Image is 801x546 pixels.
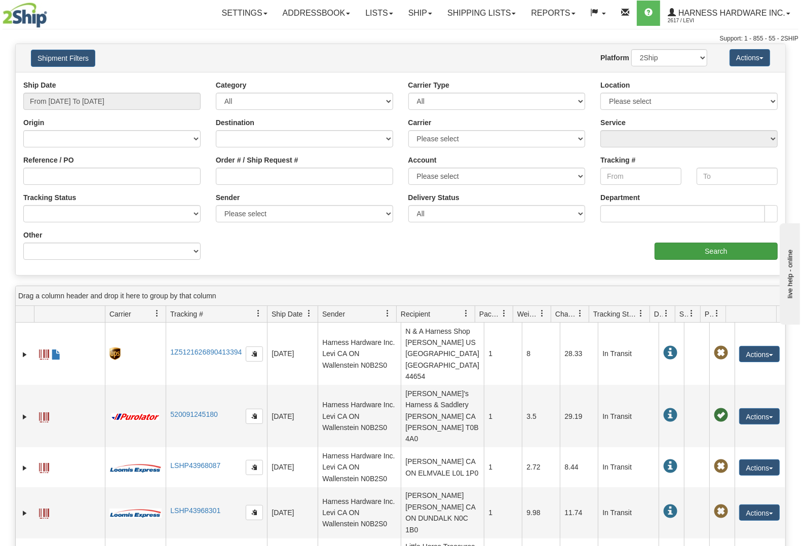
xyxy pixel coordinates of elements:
td: In Transit [598,385,659,447]
a: Label [39,504,49,520]
button: Copy to clipboard [246,346,263,362]
td: In Transit [598,447,659,487]
a: Expand [20,463,30,473]
a: Recipient filter column settings [457,305,475,322]
a: Reports [523,1,583,26]
span: Pickup Not Assigned [714,504,728,519]
button: Actions [739,459,780,476]
div: Support: 1 - 855 - 55 - 2SHIP [3,34,798,43]
span: 2617 / Levi [668,16,744,26]
label: Origin [23,118,44,128]
td: 1 [484,487,522,538]
input: From [600,168,681,185]
span: Tracking # [170,309,203,319]
a: Tracking # filter column settings [250,305,267,322]
td: Harness Hardware Inc. Levi CA ON Wallenstein N0B2S0 [318,487,401,538]
img: 8 - UPS [109,347,120,360]
span: In Transit [663,346,677,360]
td: [PERSON_NAME] [PERSON_NAME] CA ON DUNDALK N0C 1B0 [401,487,484,538]
a: Label [39,345,49,361]
span: Shipment Issues [679,309,688,319]
span: Pickup Successfully created [714,408,728,422]
a: Ship Date filter column settings [300,305,318,322]
button: Copy to clipboard [246,409,263,424]
a: 1Z5121626890413394 [170,348,242,356]
a: Shipping lists [440,1,523,26]
span: Weight [517,309,539,319]
a: LSHP43968301 [170,506,220,515]
span: Packages [479,309,501,319]
td: [DATE] [267,385,318,447]
a: Carrier filter column settings [148,305,166,322]
td: Harness Hardware Inc. Levi CA ON Wallenstein N0B2S0 [318,323,401,385]
td: In Transit [598,487,659,538]
td: Harness Hardware Inc. Levi CA ON Wallenstein N0B2S0 [318,385,401,447]
span: Sender [322,309,345,319]
button: Actions [739,346,780,362]
img: 30 - Loomis Express [109,508,161,518]
div: grid grouping header [16,286,785,306]
td: [DATE] [267,447,318,487]
span: Ship Date [272,309,302,319]
div: live help - online [8,9,94,16]
a: Expand [20,412,30,422]
img: logo2617.jpg [3,3,47,28]
input: To [697,168,778,185]
td: 8 [522,323,560,385]
td: 2.72 [522,447,560,487]
a: Charge filter column settings [571,305,589,322]
span: Pickup Not Assigned [714,346,728,360]
td: [PERSON_NAME]'s Harness & Saddlery [PERSON_NAME] CA [PERSON_NAME] T0B 4A0 [401,385,484,447]
a: Delivery Status filter column settings [658,305,675,322]
button: Actions [730,49,770,66]
span: Charge [555,309,577,319]
label: Category [216,80,247,90]
a: Weight filter column settings [533,305,551,322]
a: Commercial Invoice [51,345,61,361]
span: Delivery Status [654,309,663,319]
a: Sender filter column settings [379,305,396,322]
label: Department [600,192,640,203]
button: Copy to clipboard [246,505,263,520]
a: Addressbook [275,1,358,26]
label: Service [600,118,626,128]
img: 30 - Loomis Express [109,463,161,473]
label: Sender [216,192,240,203]
span: Recipient [401,309,430,319]
td: 29.19 [560,385,598,447]
span: Carrier [109,309,131,319]
label: Delivery Status [408,192,460,203]
label: Carrier Type [408,80,449,90]
a: Pickup Status filter column settings [708,305,726,322]
label: Ship Date [23,80,56,90]
td: 1 [484,385,522,447]
button: Shipment Filters [31,50,95,67]
td: 1 [484,323,522,385]
span: In Transit [663,504,677,519]
label: Other [23,230,42,240]
a: LSHP43968087 [170,461,220,470]
label: Account [408,155,437,165]
button: Actions [739,504,780,521]
a: Packages filter column settings [495,305,513,322]
label: Tracking # [600,155,635,165]
a: Harness Hardware Inc. 2617 / Levi [660,1,798,26]
td: Harness Hardware Inc. Levi CA ON Wallenstein N0B2S0 [318,447,401,487]
label: Platform [600,53,629,63]
a: Expand [20,349,30,360]
span: Tracking Status [593,309,637,319]
button: Copy to clipboard [246,460,263,475]
label: Tracking Status [23,192,76,203]
td: 3.5 [522,385,560,447]
label: Reference / PO [23,155,74,165]
a: Label [39,408,49,424]
a: Settings [214,1,275,26]
input: Search [655,243,778,260]
button: Actions [739,408,780,424]
a: Tracking Status filter column settings [632,305,650,322]
td: 8.44 [560,447,598,487]
a: Expand [20,508,30,518]
td: [DATE] [267,323,318,385]
a: 520091245180 [170,410,217,418]
td: 9.98 [522,487,560,538]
